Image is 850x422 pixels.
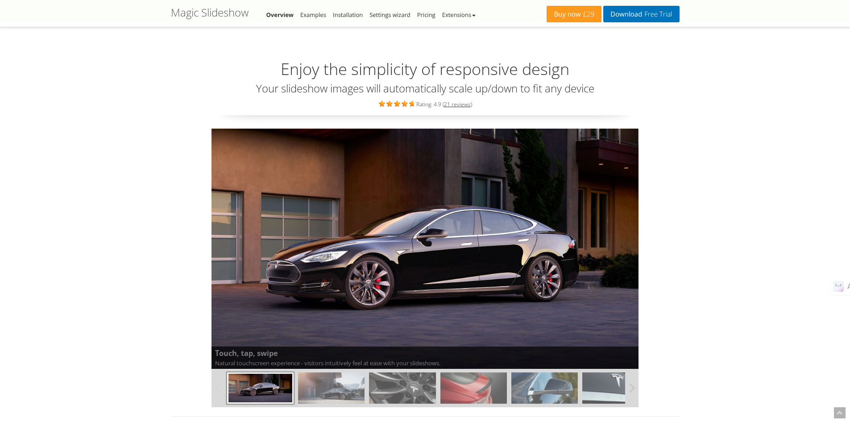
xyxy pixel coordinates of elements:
a: Overview [266,11,294,19]
a: Pricing [417,11,435,19]
a: 21 reviews [444,100,471,108]
h2: Enjoy the simplicity of responsive design [171,60,680,78]
img: models-06.jpg [511,372,578,404]
a: DownloadFree Trial [603,6,679,22]
a: Settings wizard [369,11,410,19]
img: Touch, tap, swipe [211,129,639,369]
img: models-03.jpg [369,372,435,404]
img: models-02.jpg [298,372,365,404]
a: Buy now£29 [547,6,601,22]
span: Natural touchscreen experience - visitors intuitively feel at ease with your slideshows. [211,347,639,369]
a: Examples [300,11,326,19]
h1: Magic Slideshow [171,7,249,18]
span: Free Trial [642,11,672,18]
a: Installation [333,11,363,19]
a: Extensions [442,11,476,19]
b: Touch, tap, swipe [215,348,635,359]
h3: Your slideshow images will automatically scale up/down to fit any device [171,83,680,94]
div: Rating: 4.9 ( ) [171,99,680,109]
img: models-04.jpg [440,372,507,404]
span: £29 [581,11,595,18]
img: models-07.jpg [582,372,649,404]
